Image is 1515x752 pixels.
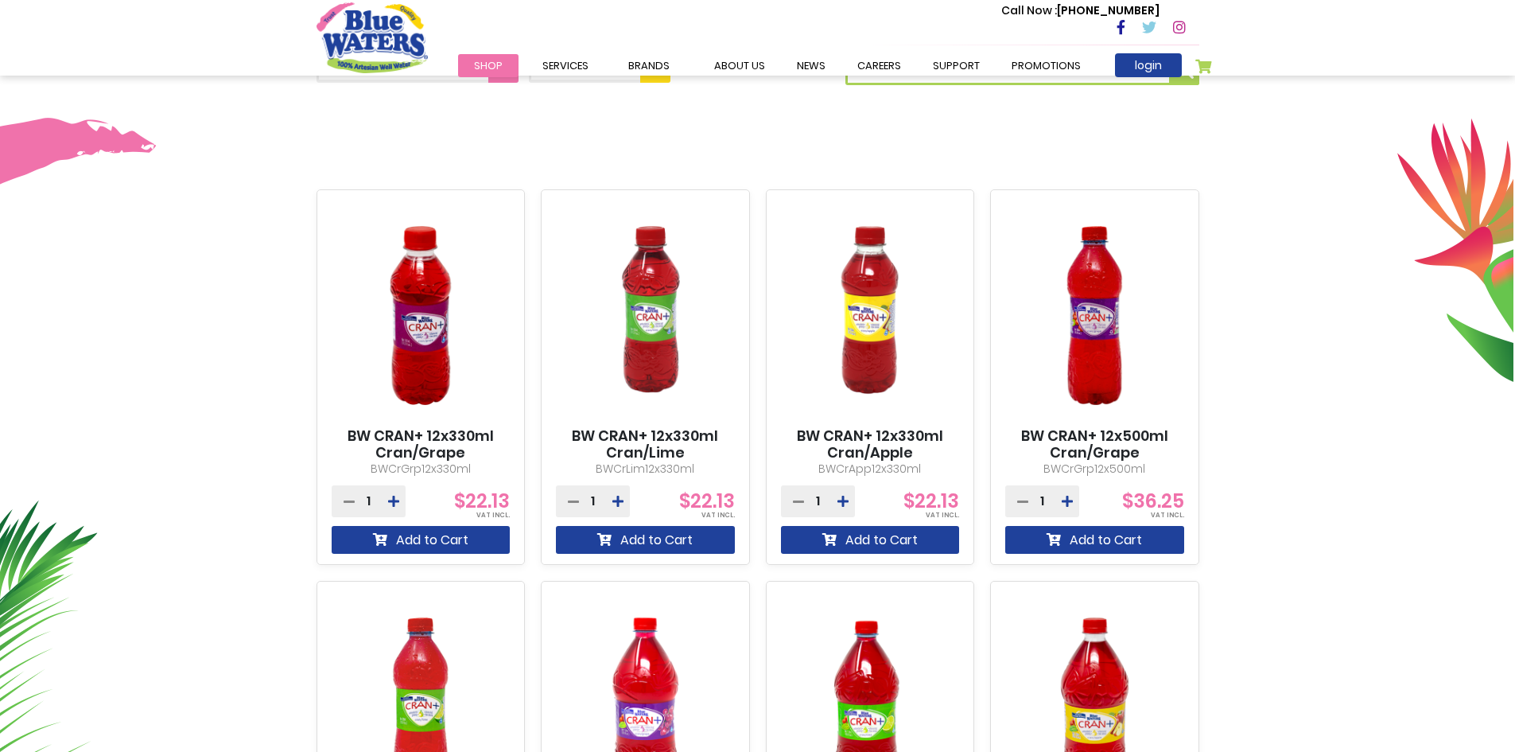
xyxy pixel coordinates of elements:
p: BWCrLim12x330ml [556,461,735,477]
a: store logo [317,2,428,72]
span: $22.13 [679,488,735,514]
a: about us [698,54,781,77]
a: support [917,54,996,77]
img: BW CRAN+ 12x330ml Cran/Grape [332,204,511,427]
button: Add to Cart [1005,526,1184,554]
a: BW CRAN+ 12x330ml Cran/Lime [556,427,735,462]
button: Add to Cart [556,526,735,554]
a: Promotions [996,54,1097,77]
button: Add to Cart [781,526,960,554]
p: BWCrGrp12x500ml [1005,461,1184,477]
button: Add to Cart [332,526,511,554]
a: login [1115,53,1182,77]
span: Call Now : [1001,2,1057,18]
span: Shop [474,58,503,73]
p: BWCrGrp12x330ml [332,461,511,477]
img: BW CRAN+ 12x330ml Cran/Lime [556,204,735,427]
a: BW CRAN+ 12x500ml Cran/Grape [1005,427,1184,462]
p: BWCrApp12x330ml [781,461,960,477]
span: $22.13 [903,488,959,514]
p: [PHONE_NUMBER] [1001,2,1160,19]
span: Brands [628,58,670,73]
a: BW CRAN+ 12x330ml Cran/Grape [332,427,511,462]
span: $22.13 [454,488,510,514]
img: BW CRAN+ 12x500ml Cran/Grape [1005,204,1184,427]
span: Services [542,58,589,73]
span: $36.25 [1122,488,1184,514]
a: BW CRAN+ 12x330ml Cran/Apple [781,427,960,462]
a: News [781,54,841,77]
a: careers [841,54,917,77]
img: BW CRAN+ 12x330ml Cran/Apple [781,204,960,427]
